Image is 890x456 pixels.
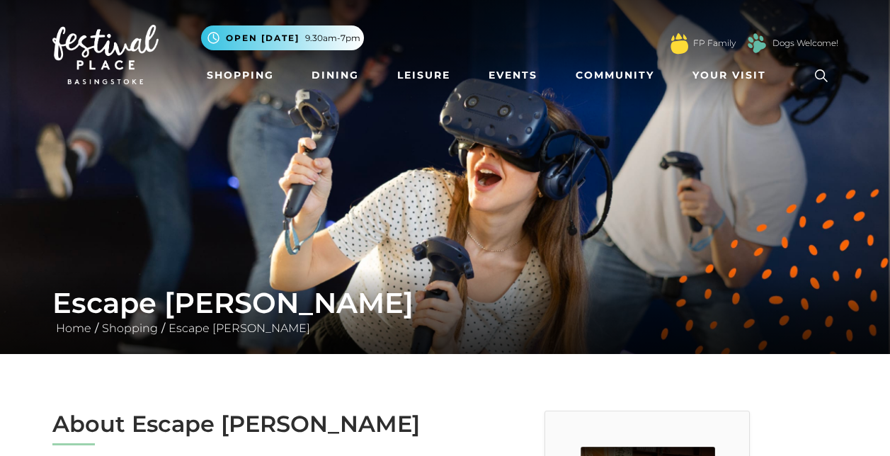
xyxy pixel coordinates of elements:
button: Open [DATE] 9.30am-7pm [201,25,364,50]
a: Leisure [392,62,456,89]
a: FP Family [693,37,736,50]
a: Community [570,62,660,89]
a: Shopping [201,62,280,89]
div: / / [42,286,849,337]
a: Your Visit [687,62,779,89]
span: Open [DATE] [226,32,299,45]
a: Dining [306,62,365,89]
h2: About Escape [PERSON_NAME] [52,411,435,438]
a: Home [52,321,95,335]
span: Your Visit [692,68,766,83]
a: Shopping [98,321,161,335]
a: Dogs Welcome! [772,37,838,50]
h1: Escape [PERSON_NAME] [52,286,838,320]
span: 9.30am-7pm [305,32,360,45]
img: Festival Place Logo [52,25,159,84]
a: Escape [PERSON_NAME] [165,321,314,335]
a: Events [483,62,543,89]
